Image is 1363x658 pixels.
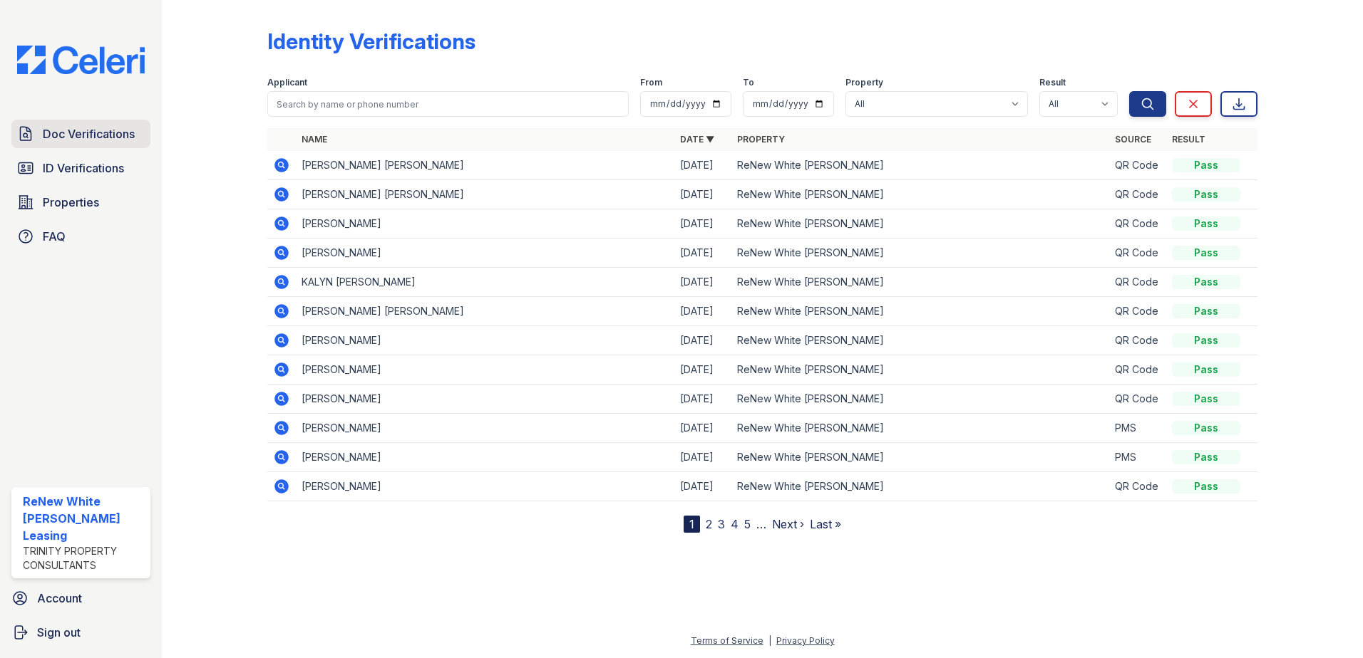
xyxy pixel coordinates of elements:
a: FAQ [11,222,150,251]
td: PMS [1109,414,1166,443]
td: ReNew White [PERSON_NAME] [731,239,1110,268]
span: Doc Verifications [43,125,135,142]
span: Sign out [37,624,81,641]
td: QR Code [1109,326,1166,355]
td: ReNew White [PERSON_NAME] [731,326,1110,355]
td: ReNew White [PERSON_NAME] [731,268,1110,297]
a: Name [302,134,327,145]
input: Search by name or phone number [267,91,629,117]
a: 2 [706,517,712,531]
div: Pass [1172,158,1240,172]
span: FAQ [43,228,66,245]
td: ReNew White [PERSON_NAME] [731,472,1110,501]
td: [PERSON_NAME] [296,472,674,501]
td: ReNew White [PERSON_NAME] [731,443,1110,472]
div: Pass [1172,362,1240,377]
td: QR Code [1109,268,1166,297]
label: From [640,77,662,88]
label: Property [845,77,883,88]
a: 4 [731,517,739,531]
td: QR Code [1109,385,1166,414]
a: Next › [772,517,804,531]
div: Pass [1172,450,1240,464]
td: PMS [1109,443,1166,472]
div: 1 [684,516,700,533]
a: Doc Verifications [11,120,150,148]
td: [DATE] [674,239,731,268]
a: Terms of Service [691,635,763,646]
div: | [768,635,771,646]
a: 5 [744,517,751,531]
div: Pass [1172,479,1240,493]
label: Result [1039,77,1066,88]
div: Trinity Property Consultants [23,544,145,573]
td: [DATE] [674,180,731,209]
div: Pass [1172,216,1240,231]
td: [PERSON_NAME] [296,326,674,355]
td: [PERSON_NAME] [296,385,674,414]
td: [PERSON_NAME] [PERSON_NAME] [296,180,674,209]
td: [DATE] [674,209,731,239]
a: Sign out [6,618,156,647]
img: CE_Logo_Blue-a8612792a0a2168367f1c8372b55b34899dd931a85d93a1a3d3e32e68fde9ad4.png [6,46,156,74]
a: Result [1172,134,1205,145]
td: ReNew White [PERSON_NAME] [731,297,1110,326]
td: [PERSON_NAME] [296,355,674,385]
label: To [743,77,754,88]
td: ReNew White [PERSON_NAME] [731,151,1110,180]
div: Pass [1172,333,1240,348]
label: Applicant [267,77,307,88]
td: QR Code [1109,472,1166,501]
a: Last » [810,517,841,531]
td: ReNew White [PERSON_NAME] [731,209,1110,239]
span: ID Verifications [43,160,124,177]
a: Properties [11,188,150,216]
div: Identity Verifications [267,28,475,54]
td: QR Code [1109,355,1166,385]
div: Pass [1172,421,1240,435]
div: Pass [1172,304,1240,318]
a: Privacy Policy [776,635,835,646]
td: [DATE] [674,151,731,180]
div: Pass [1172,246,1240,260]
td: [DATE] [674,385,731,414]
td: ReNew White [PERSON_NAME] [731,414,1110,443]
div: Pass [1172,187,1240,202]
td: [PERSON_NAME] [296,443,674,472]
td: ReNew White [PERSON_NAME] [731,385,1110,414]
a: Source [1115,134,1151,145]
td: [DATE] [674,472,731,501]
span: Account [37,590,82,607]
td: ReNew White [PERSON_NAME] [731,180,1110,209]
a: Property [737,134,785,145]
td: [DATE] [674,414,731,443]
td: [PERSON_NAME] [PERSON_NAME] [296,151,674,180]
td: [PERSON_NAME] [296,209,674,239]
td: QR Code [1109,209,1166,239]
div: Pass [1172,275,1240,289]
td: [DATE] [674,297,731,326]
td: [PERSON_NAME] [PERSON_NAME] [296,297,674,326]
a: Account [6,584,156,612]
span: … [756,516,766,533]
a: 3 [718,517,725,531]
div: ReNew White [PERSON_NAME] Leasing [23,493,145,544]
td: [DATE] [674,443,731,472]
td: [DATE] [674,326,731,355]
td: [PERSON_NAME] [296,414,674,443]
a: ID Verifications [11,154,150,182]
td: [PERSON_NAME] [296,239,674,268]
td: KALYN [PERSON_NAME] [296,268,674,297]
a: Date ▼ [680,134,714,145]
td: QR Code [1109,297,1166,326]
td: QR Code [1109,180,1166,209]
td: QR Code [1109,239,1166,268]
td: [DATE] [674,355,731,385]
td: QR Code [1109,151,1166,180]
td: ReNew White [PERSON_NAME] [731,355,1110,385]
td: [DATE] [674,268,731,297]
div: Pass [1172,392,1240,406]
span: Properties [43,194,99,211]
